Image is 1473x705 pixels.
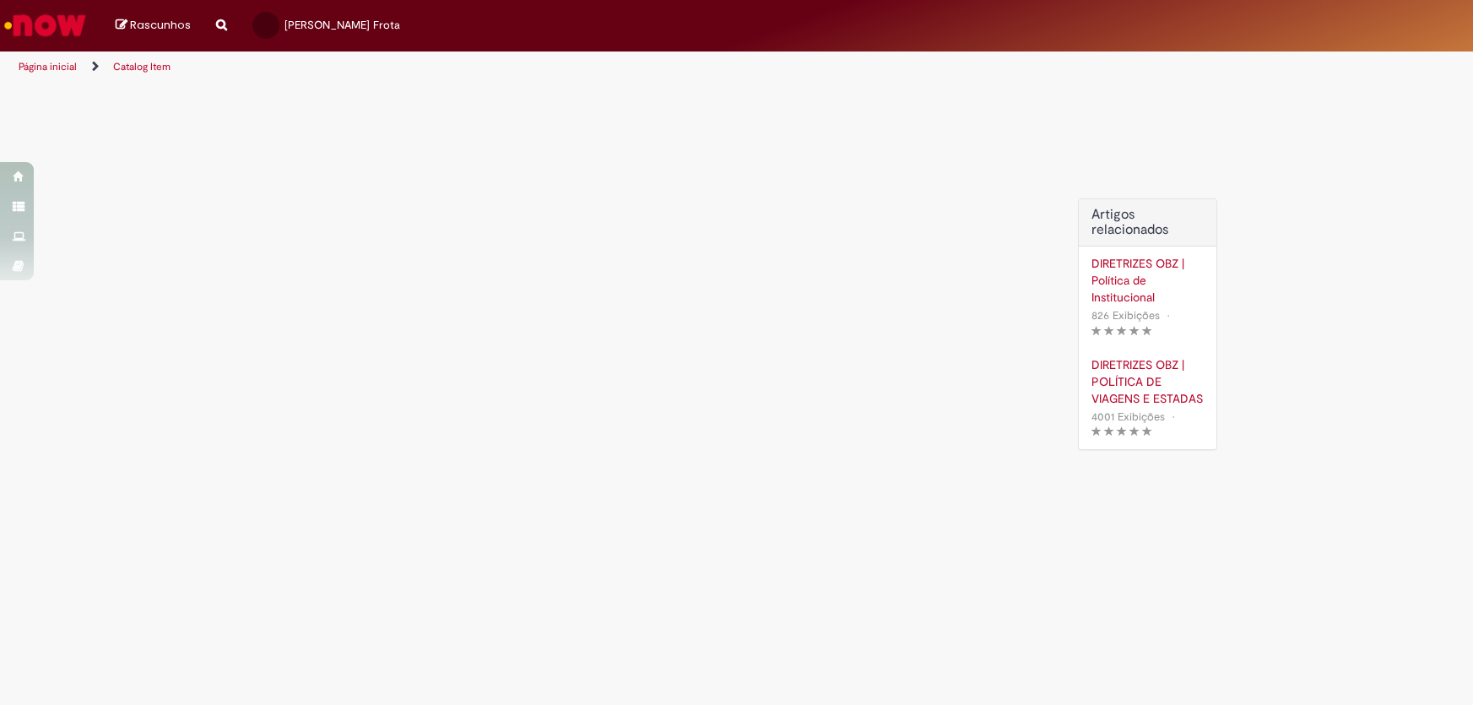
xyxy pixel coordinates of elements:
span: [PERSON_NAME] Frota [284,18,400,32]
span: • [1163,304,1173,327]
ul: Trilhas de página [13,52,969,83]
h3: Artigos relacionados [1091,208,1204,237]
span: 4001 Exibições [1091,409,1165,424]
a: Página inicial [19,60,77,73]
span: • [1168,405,1178,428]
a: Catalog Item [113,60,171,73]
a: DIRETRIZES OBZ | Política de Institucional [1091,255,1204,306]
span: 826 Exibições [1091,308,1160,323]
a: Rascunhos [116,18,191,34]
img: ServiceNow [2,8,89,42]
a: DIRETRIZES OBZ | POLÍTICA DE VIAGENS E ESTADAS [1091,356,1204,407]
span: Rascunhos [130,17,191,33]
